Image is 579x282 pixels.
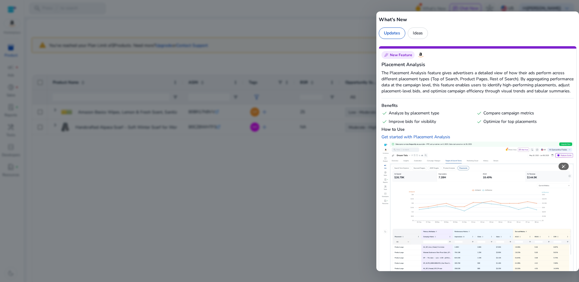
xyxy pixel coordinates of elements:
[381,61,574,68] h5: Placement Analysis
[381,110,474,116] div: Analyze by placement type
[381,70,574,94] p: The Placement Analysis feature gives advertisers a detailed view of how their ads perform across ...
[381,119,388,125] span: check
[390,53,412,57] span: New Feature
[381,110,388,116] span: check
[476,110,482,116] span: check
[379,16,577,23] h5: What's New
[379,27,405,39] div: Updates
[381,103,574,109] h6: Benefits
[417,51,424,59] img: Amazon
[384,53,389,57] span: celebration
[476,119,568,125] div: Optimize for top placements
[381,127,574,133] h6: How to Use
[476,110,568,116] div: Compare campaign metrics
[381,119,474,125] div: Improve bids for visibility
[408,27,428,39] div: Ideas
[381,134,450,140] a: Get started with Placement Analysis
[476,119,482,125] span: check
